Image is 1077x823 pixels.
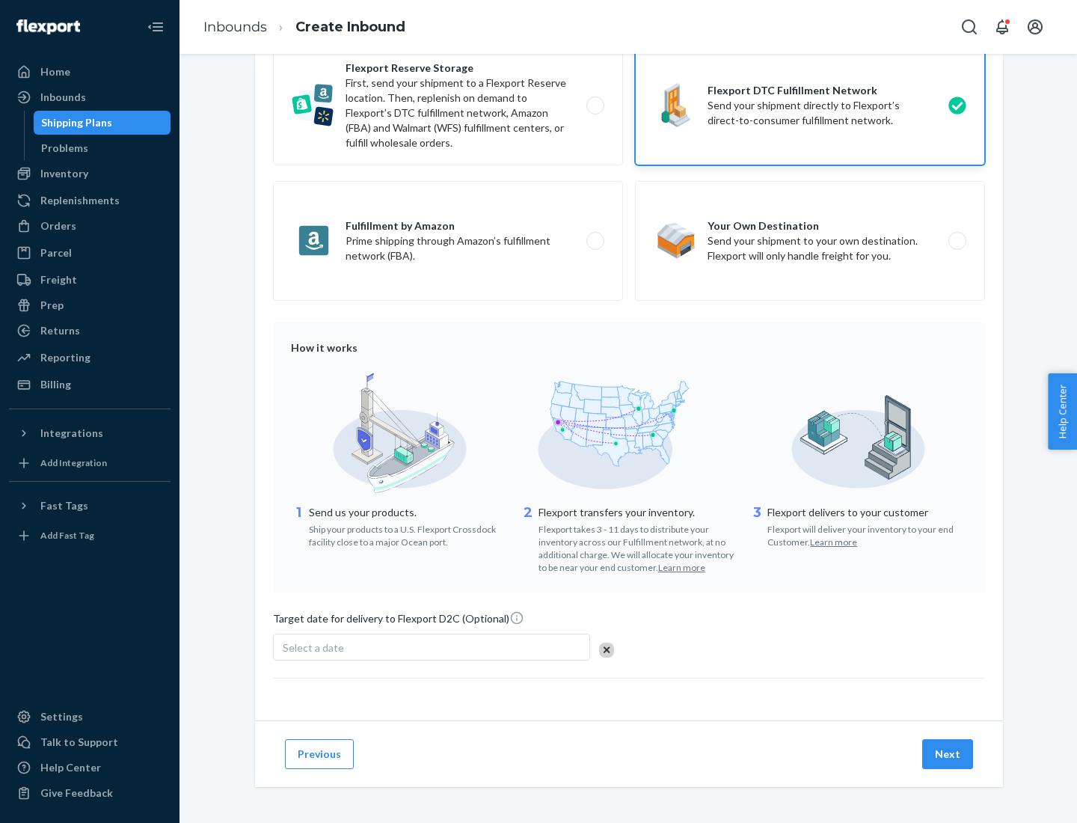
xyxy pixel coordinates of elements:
[521,504,536,575] div: 2
[9,60,171,84] a: Home
[767,505,967,520] p: Flexport delivers to your customer
[9,268,171,292] a: Freight
[9,319,171,343] a: Returns
[538,505,738,520] p: Flexport transfers your inventory.
[309,505,509,520] p: Send us your products.
[40,529,94,542] div: Add Fast Tag
[295,19,405,35] a: Create Inbound
[40,64,70,79] div: Home
[9,494,171,518] button: Fast Tags
[40,709,83,724] div: Settings
[40,272,77,287] div: Freight
[9,346,171,370] a: Reporting
[954,12,984,42] button: Open Search Box
[273,611,524,632] span: Target date for delivery to Flexport D2C (Optional)
[767,520,967,548] div: Flexport will deliver your inventory to your end Customer.
[40,166,88,181] div: Inventory
[40,350,90,365] div: Reporting
[9,421,171,445] button: Integrations
[9,451,171,475] a: Add Integration
[141,12,171,42] button: Close Navigation
[810,536,857,548] button: Learn more
[9,189,171,212] a: Replenishments
[41,115,112,130] div: Shipping Plans
[203,19,267,35] a: Inbounds
[40,456,107,469] div: Add Integration
[291,504,306,548] div: 1
[9,373,171,397] a: Billing
[658,561,705,574] button: Learn more
[16,19,80,34] img: Flexport logo
[922,739,973,769] button: Next
[191,5,417,49] ol: breadcrumbs
[40,426,103,441] div: Integrations
[9,756,171,780] a: Help Center
[40,298,64,313] div: Prep
[9,781,171,805] button: Give Feedback
[283,641,344,654] span: Select a date
[9,730,171,754] a: Talk to Support
[40,760,101,775] div: Help Center
[538,520,738,575] div: Flexport takes 3 - 11 days to distribute your inventory across our Fulfillment network, at no add...
[9,705,171,729] a: Settings
[41,141,88,156] div: Problems
[9,85,171,109] a: Inbounds
[987,12,1017,42] button: Open notifications
[40,193,120,208] div: Replenishments
[40,90,86,105] div: Inbounds
[40,735,118,750] div: Talk to Support
[40,498,88,513] div: Fast Tags
[40,245,72,260] div: Parcel
[1048,373,1077,450] button: Help Center
[1020,12,1050,42] button: Open account menu
[9,214,171,238] a: Orders
[309,520,509,548] div: Ship your products to a U.S. Flexport Crossdock facility close to a major Ocean port.
[40,786,113,801] div: Give Feedback
[9,162,171,186] a: Inventory
[285,739,354,769] button: Previous
[749,504,764,548] div: 3
[9,241,171,265] a: Parcel
[34,111,171,135] a: Shipping Plans
[9,293,171,317] a: Prep
[34,136,171,160] a: Problems
[9,524,171,548] a: Add Fast Tag
[40,323,80,338] div: Returns
[291,340,967,355] div: How it works
[40,377,71,392] div: Billing
[40,218,76,233] div: Orders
